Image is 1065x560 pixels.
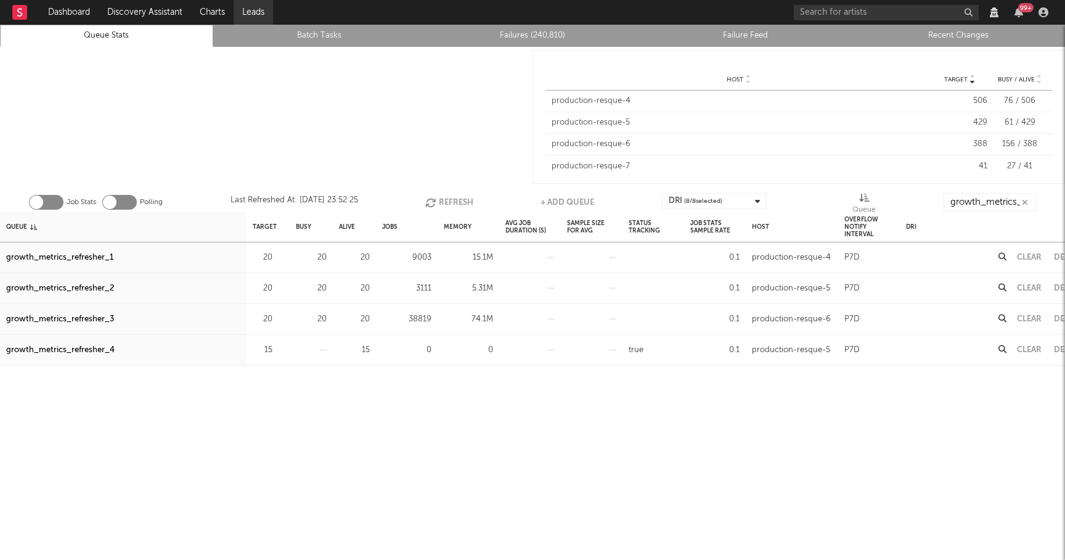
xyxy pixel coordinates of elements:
a: Failure Feed [646,28,846,43]
span: ( 8 / 8 selected) [684,194,722,208]
div: production-resque-6 [552,138,926,150]
div: Job Stats Sample Rate [690,213,740,240]
div: 41 [932,160,987,173]
div: 74.1M [444,312,493,327]
div: 15 [339,343,370,358]
a: growth_metrics_refresher_4 [6,343,115,358]
div: 5.31M [444,281,493,296]
span: Target [944,76,968,83]
div: Status Tracking [629,213,678,240]
div: 20 [253,281,272,296]
div: Queue [852,202,876,217]
div: 61 / 429 [994,117,1046,129]
div: 3111 [382,281,431,296]
div: true [629,343,643,358]
div: 429 [932,117,987,129]
div: Queue [6,213,37,240]
div: 388 [932,138,987,150]
a: Recent Changes [859,28,1058,43]
div: DRI [669,194,722,208]
div: P7D [844,343,860,358]
div: production-resque-6 [752,312,831,327]
label: Polling [140,195,163,210]
button: 99+ [1014,7,1023,17]
div: 20 [253,250,272,265]
span: Busy / Alive [998,76,1035,83]
button: Clear [1017,253,1042,261]
div: 0 [382,343,431,358]
div: 20 [339,312,370,327]
div: 20 [296,281,327,296]
div: Target [253,213,277,240]
div: Busy [296,213,311,240]
div: Last Refreshed At: [DATE] 23:52:25 [231,193,358,212]
div: 15 [253,343,272,358]
button: Clear [1017,346,1042,354]
button: Clear [1017,315,1042,323]
div: 15.1M [444,250,493,265]
div: Host [752,213,769,240]
div: Avg Job Duration (s) [505,213,555,240]
span: Host [727,76,743,83]
label: Job Stats [67,195,96,210]
div: production-resque-4 [752,250,831,265]
div: P7D [844,312,860,327]
div: 99 + [1018,3,1034,12]
button: Clear [1017,284,1042,292]
div: 20 [296,312,327,327]
input: Search for artists [794,5,979,20]
div: 0 [444,343,493,358]
a: Batch Tasks [220,28,420,43]
div: P7D [844,281,860,296]
div: production-resque-5 [552,117,926,129]
div: 156 / 388 [994,138,1046,150]
div: 20 [339,250,370,265]
a: growth_metrics_refresher_1 [6,250,113,265]
div: production-resque-5 [752,343,830,358]
a: growth_metrics_refresher_2 [6,281,114,296]
div: 0.1 [690,250,740,265]
div: 76 / 506 [994,95,1046,107]
button: + Add Queue [541,193,594,212]
div: Queue [852,193,876,216]
div: P7D [844,250,860,265]
div: production-resque-4 [552,95,926,107]
div: Memory [444,213,471,240]
a: growth_metrics_refresher_3 [6,312,114,327]
a: Failures (240,810) [433,28,632,43]
div: Sample Size For Avg [567,213,616,240]
div: 27 / 41 [994,160,1046,173]
div: 20 [296,250,327,265]
a: Queue Stats [7,28,206,43]
div: 38819 [382,312,431,327]
div: 0.1 [690,343,740,358]
input: Search... [944,193,1036,212]
div: Jobs [382,213,398,240]
div: Alive [339,213,355,240]
div: 0.1 [690,281,740,296]
div: 20 [253,312,272,327]
button: Refresh [425,193,473,212]
div: production-resque-7 [552,160,926,173]
div: 20 [339,281,370,296]
div: DRI [906,213,916,240]
div: Overflow Notify Interval [844,213,894,240]
div: 0.1 [690,312,740,327]
div: production-resque-5 [752,281,830,296]
div: 9003 [382,250,431,265]
div: 506 [932,95,987,107]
